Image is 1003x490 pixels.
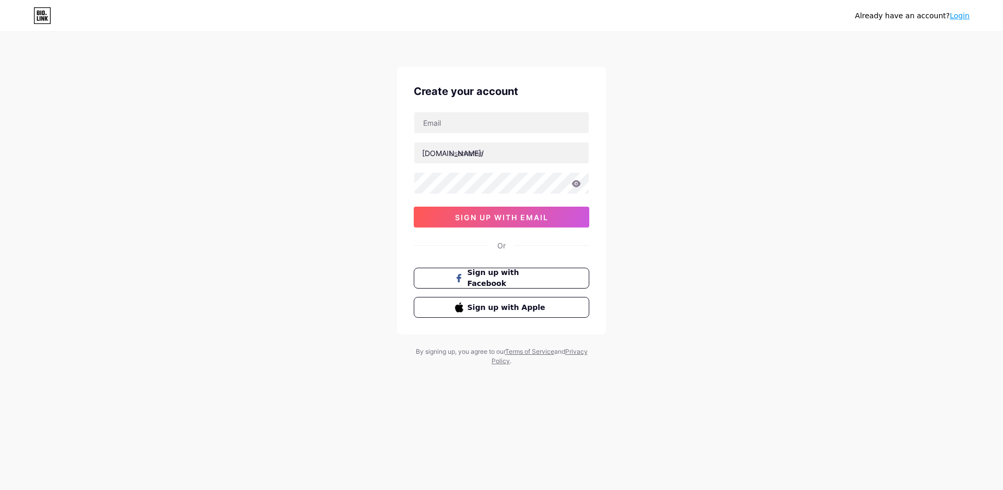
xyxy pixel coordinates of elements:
div: [DOMAIN_NAME]/ [422,148,484,159]
span: Sign up with Apple [468,302,549,313]
div: By signing up, you agree to our and . [413,347,590,366]
div: Already have an account? [855,10,970,21]
span: sign up with email [455,213,549,222]
a: Login [950,11,970,20]
input: username [414,142,589,163]
span: Sign up with Facebook [468,267,549,289]
button: Sign up with Apple [414,297,589,318]
a: Terms of Service [505,348,554,355]
button: sign up with email [414,207,589,228]
div: Create your account [414,83,589,99]
input: Email [414,112,589,133]
div: Or [497,240,506,251]
button: Sign up with Facebook [414,268,589,289]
